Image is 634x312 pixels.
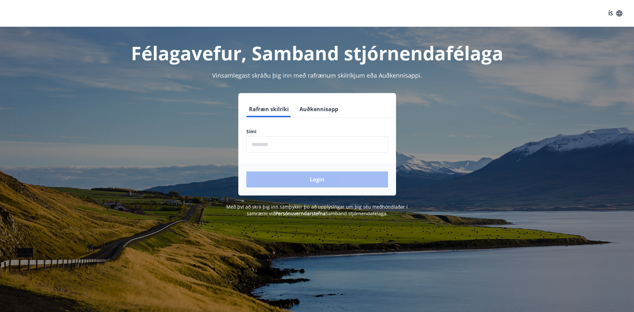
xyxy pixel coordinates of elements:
a: Persónuverndarstefna [275,210,326,217]
span: Vinsamlegast skráðu þig inn með rafrænum skilríkjum eða Auðkennisappi. [212,71,422,79]
button: Rafræn skilríki [246,101,291,117]
button: Auðkennisapp [297,101,341,117]
h1: Félagavefur, Samband stjórnendafélaga [85,40,550,66]
button: ÍS [605,7,626,19]
span: Með því að skrá þig inn samþykkir þú að upplýsingar um þig séu meðhöndlaðar í samræmi við Samband... [226,204,408,217]
label: Sími [246,128,388,135]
